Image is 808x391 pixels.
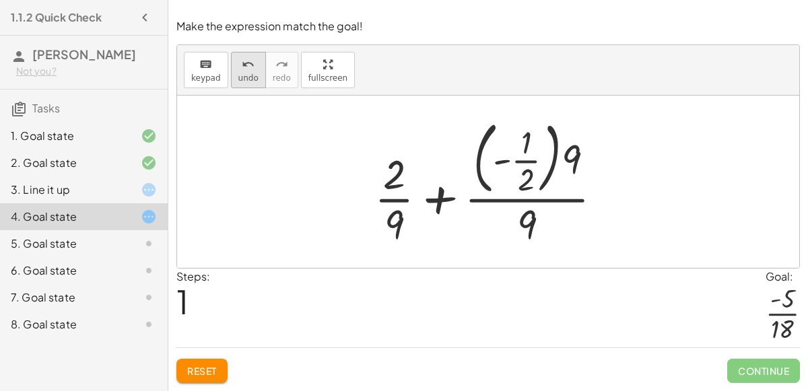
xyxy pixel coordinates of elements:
span: keypad [191,73,221,83]
button: keyboardkeypad [184,52,228,88]
h4: 1.1.2 Quick Check [11,9,102,26]
i: Task started. [141,182,157,198]
button: undoundo [231,52,266,88]
i: Task not started. [141,236,157,252]
span: redo [273,73,291,83]
div: Not you? [16,65,157,78]
label: Steps: [176,269,210,283]
button: fullscreen [301,52,355,88]
div: 6. Goal state [11,262,119,279]
span: undo [238,73,259,83]
div: 3. Line it up [11,182,119,198]
button: Reset [176,359,228,383]
p: Make the expression match the goal! [176,19,800,34]
i: redo [275,57,288,73]
i: Task started. [141,209,157,225]
span: fullscreen [308,73,347,83]
div: 2. Goal state [11,155,119,171]
span: [PERSON_NAME] [32,46,136,62]
button: redoredo [265,52,298,88]
span: Reset [187,365,217,377]
div: 5. Goal state [11,236,119,252]
span: Tasks [32,101,60,115]
div: 8. Goal state [11,316,119,332]
div: 1. Goal state [11,128,119,144]
div: Goal: [766,269,800,285]
i: Task finished and correct. [141,155,157,171]
i: Task not started. [141,262,157,279]
i: Task not started. [141,289,157,306]
i: Task not started. [141,316,157,332]
div: 4. Goal state [11,209,119,225]
i: keyboard [199,57,212,73]
i: undo [242,57,255,73]
span: 1 [176,281,189,322]
div: 7. Goal state [11,289,119,306]
i: Task finished and correct. [141,128,157,144]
